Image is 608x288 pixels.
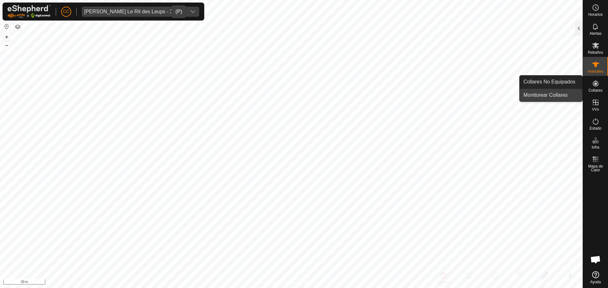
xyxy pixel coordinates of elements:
button: + [3,33,10,41]
a: Política de Privacidad [259,280,295,285]
span: VVs [592,107,599,111]
span: Collares No Equipados [523,78,575,86]
button: Capas del Mapa [14,23,22,31]
span: Estado [590,126,601,130]
span: Ayuda [590,280,601,284]
div: Open chat [586,250,605,269]
span: CC [63,8,69,15]
div: [PERSON_NAME] Le Rit des Leups - 24133 [84,9,184,14]
span: Horarios [588,13,603,16]
button: Restablecer Mapa [3,23,10,30]
img: Logo Gallagher [8,5,51,18]
span: Infra [592,145,599,149]
div: dropdown trigger [187,7,199,17]
button: – [3,41,10,49]
span: EARL Le Rit des Leups - 24133 [82,7,187,17]
span: Collares [588,89,602,92]
a: Ayuda [583,269,608,286]
span: Monitorear Collares [523,91,568,99]
a: Monitorear Collares [520,89,582,101]
span: Mapa de Calor [585,164,606,172]
span: Alertas [590,32,601,35]
a: Contáctenos [303,280,324,285]
span: Animales [588,70,603,73]
a: Collares No Equipados [520,76,582,88]
span: Rebaños [588,51,603,54]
